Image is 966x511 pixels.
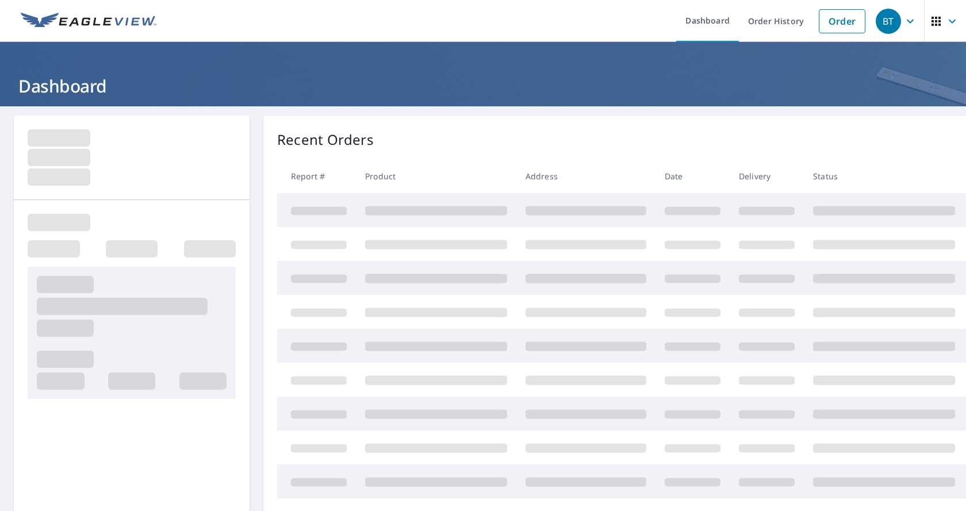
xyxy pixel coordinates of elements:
img: EV Logo [21,13,156,30]
h1: Dashboard [14,74,952,98]
p: Recent Orders [277,129,374,150]
div: BT [876,9,901,34]
th: Product [356,159,516,193]
th: Address [516,159,655,193]
th: Delivery [730,159,804,193]
a: Order [819,9,865,33]
th: Status [804,159,964,193]
th: Date [655,159,730,193]
th: Report # [277,159,356,193]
